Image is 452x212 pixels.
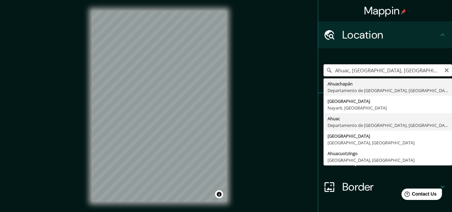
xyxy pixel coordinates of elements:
h4: Location [342,28,439,42]
canvas: Map [92,11,227,202]
div: Layout [318,147,452,173]
div: [GEOGRAPHIC_DATA], [GEOGRAPHIC_DATA] [328,139,448,146]
div: Ahuacuotzingo [328,150,448,157]
div: [GEOGRAPHIC_DATA] [328,98,448,104]
div: Ahuachapán [328,80,448,87]
div: [GEOGRAPHIC_DATA], [GEOGRAPHIC_DATA] [328,157,448,163]
h4: Layout [342,153,439,167]
div: [GEOGRAPHIC_DATA] [328,133,448,139]
h4: Mappin [364,4,406,17]
div: Border [318,173,452,200]
img: pin-icon.png [401,9,406,14]
div: Location [318,21,452,48]
div: Ahuac [328,115,448,122]
div: Departamento de [GEOGRAPHIC_DATA], [GEOGRAPHIC_DATA] [328,122,448,129]
div: Style [318,120,452,147]
div: Nayarit, [GEOGRAPHIC_DATA] [328,104,448,111]
div: Departamento de [GEOGRAPHIC_DATA], [GEOGRAPHIC_DATA] [328,87,448,94]
input: Pick your city or area [324,64,452,76]
button: Clear [444,67,449,73]
h4: Border [342,180,439,194]
button: Toggle attribution [215,190,223,198]
div: Pins [318,93,452,120]
iframe: Help widget launcher [392,186,445,205]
